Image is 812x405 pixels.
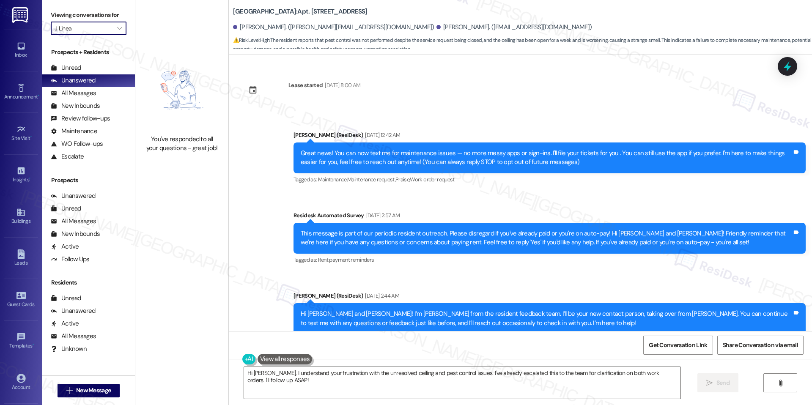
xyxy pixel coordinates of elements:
input: All communities [55,22,113,35]
label: Viewing conversations for [51,8,126,22]
div: [PERSON_NAME]. ([EMAIL_ADDRESS][DOMAIN_NAME]) [436,23,592,32]
div: You've responded to all your questions - great job! [145,135,219,153]
span: Praise , [395,176,410,183]
a: Guest Cards [4,288,38,311]
div: [DATE] 8:00 AM [323,81,360,90]
div: Escalate [51,152,84,161]
div: Follow Ups [51,255,90,264]
span: New Message [76,386,111,395]
div: New Inbounds [51,101,100,110]
div: All Messages [51,332,96,341]
div: Residents [42,278,135,287]
strong: ⚠️ Risk Level: High [233,37,269,44]
button: Get Conversation Link [643,336,713,355]
div: All Messages [51,89,96,98]
img: ResiDesk Logo [12,7,30,23]
span: • [29,175,30,181]
div: Great news! You can now text me for maintenance issues — no more messy apps or sign-ins. I'll fil... [301,149,792,167]
div: Unanswered [51,76,96,85]
div: Unanswered [51,306,96,315]
div: All Messages [51,217,96,226]
div: Prospects [42,176,135,185]
span: Send [716,378,730,387]
div: Lease started [288,81,323,90]
i:  [777,380,784,386]
div: Tagged as: [294,254,806,266]
a: Site Visit • [4,122,38,145]
span: Work order request [410,176,454,183]
div: Review follow-ups [51,114,110,123]
div: Tagged as: [294,173,806,186]
i:  [66,387,73,394]
span: • [30,134,32,140]
a: Insights • [4,164,38,186]
a: Inbox [4,39,38,62]
div: [PERSON_NAME]. ([PERSON_NAME][EMAIL_ADDRESS][DOMAIN_NAME]) [233,23,434,32]
div: Unknown [51,345,87,353]
div: Residesk Automated Survey [294,211,806,223]
div: [DATE] 12:42 AM [363,131,400,140]
div: [DATE] 2:44 AM [363,291,399,300]
span: Maintenance request , [347,176,395,183]
span: • [38,93,39,99]
div: Maintenance [51,127,97,136]
div: Unread [51,63,81,72]
span: : The resident reports that pest control was not performed despite the service request being clos... [233,36,812,54]
span: • [33,342,34,348]
a: Buildings [4,205,38,228]
i:  [117,25,122,32]
div: Unread [51,294,81,303]
b: [GEOGRAPHIC_DATA]: Apt. [STREET_ADDRESS] [233,7,368,16]
div: New Inbounds [51,230,100,238]
span: Rent payment reminders [318,256,374,263]
div: WO Follow-ups [51,140,103,148]
button: Share Conversation via email [717,336,804,355]
i:  [706,380,713,386]
div: Active [51,319,79,328]
div: [PERSON_NAME] (ResiDesk) [294,131,806,142]
div: [PERSON_NAME] (ResiDesk) [294,291,806,303]
a: Account [4,371,38,394]
div: Unread [51,204,81,213]
span: Share Conversation via email [723,341,798,350]
span: Get Conversation Link [649,341,707,350]
button: New Message [58,384,120,397]
div: Unanswered [51,192,96,200]
div: [DATE] 2:57 AM [364,211,400,220]
div: Hi [PERSON_NAME] and [PERSON_NAME]! I’m [PERSON_NAME] from the resident feedback team. I’ll be yo... [301,309,792,328]
a: Templates • [4,330,38,353]
div: This message is part of our periodic resident outreach. Please disregard if you've already paid o... [301,229,792,247]
a: Leads [4,247,38,270]
span: Maintenance , [318,176,347,183]
div: Prospects + Residents [42,48,135,57]
img: empty-state [145,49,219,131]
div: Active [51,242,79,251]
textarea: Hi [PERSON_NAME], I understand your frustration with the unresolved ceiling and pest control issu... [244,367,680,399]
button: Send [697,373,738,392]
